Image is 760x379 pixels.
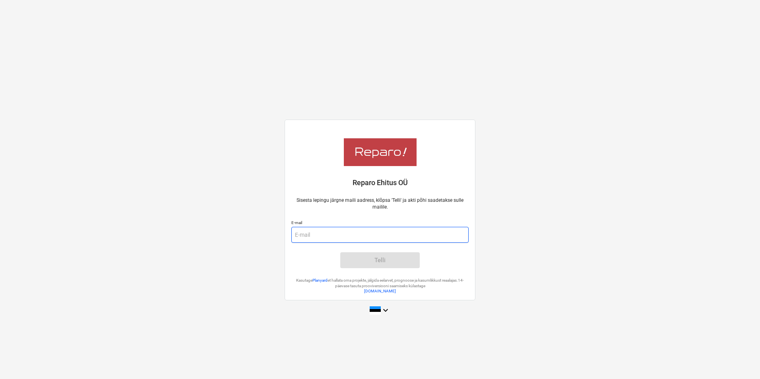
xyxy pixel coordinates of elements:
p: Kasutage et hallata oma projekte, jälgida eelarvet, prognoose ja kasumlikkust reaalajas. 14-päeva... [291,278,469,288]
p: Reparo Ehitus OÜ [291,178,469,188]
input: E-mail [291,227,469,243]
p: E-mail [291,220,469,227]
p: Sisesta lepingu järgne maili aadress, klõpsa 'Telli' ja akti põhi saadetakse sulle mailile. [291,197,469,211]
a: Planyard [312,278,328,282]
a: [DOMAIN_NAME] [364,289,396,293]
i: keyboard_arrow_down [381,306,390,315]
